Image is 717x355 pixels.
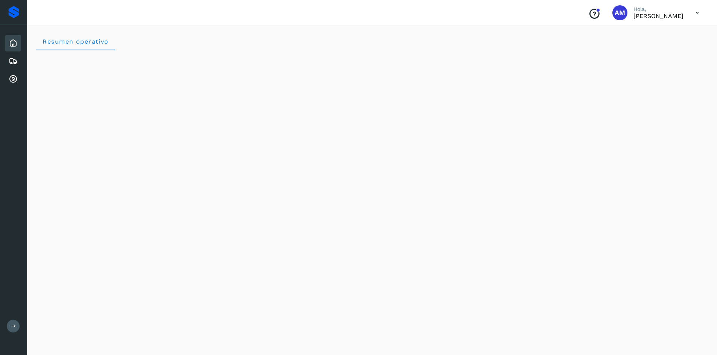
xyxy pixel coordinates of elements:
[42,38,109,45] span: Resumen operativo
[633,12,684,20] p: ANGEL MIGUEL RAMIREZ
[5,35,21,51] div: Inicio
[633,6,684,12] p: Hola,
[5,71,21,88] div: Cuentas por cobrar
[5,53,21,69] div: Embarques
